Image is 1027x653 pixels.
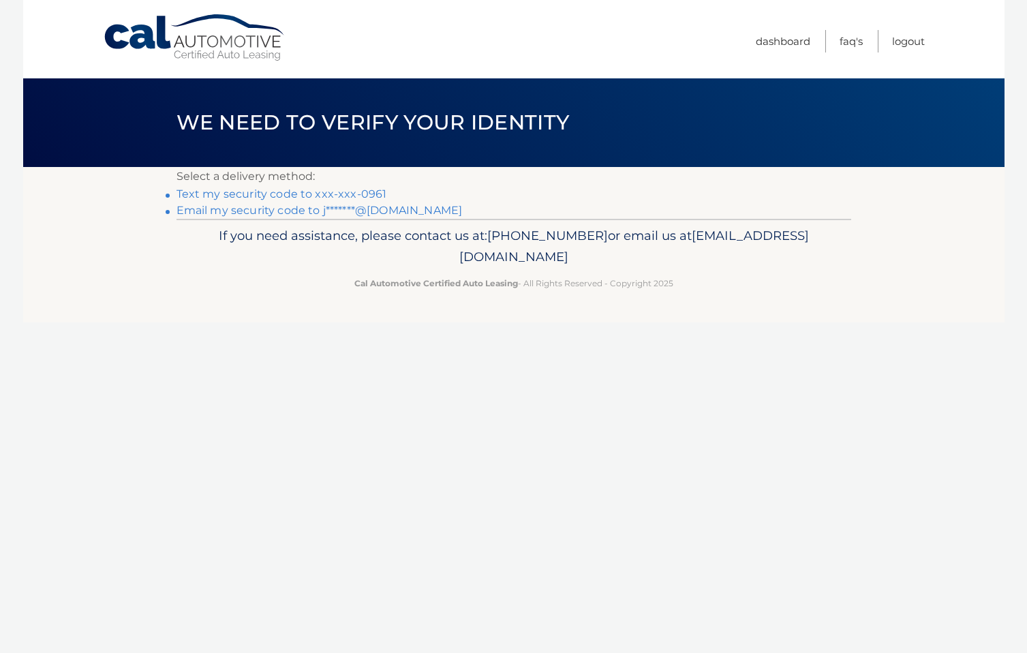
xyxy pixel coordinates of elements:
a: FAQ's [840,30,863,52]
strong: Cal Automotive Certified Auto Leasing [354,278,518,288]
span: We need to verify your identity [177,110,570,135]
a: Cal Automotive [103,14,287,62]
a: Email my security code to j*******@[DOMAIN_NAME] [177,204,463,217]
span: [PHONE_NUMBER] [487,228,608,243]
a: Dashboard [756,30,810,52]
p: - All Rights Reserved - Copyright 2025 [185,276,842,290]
p: If you need assistance, please contact us at: or email us at [185,225,842,269]
a: Logout [892,30,925,52]
a: Text my security code to xxx-xxx-0961 [177,187,387,200]
p: Select a delivery method: [177,167,851,186]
